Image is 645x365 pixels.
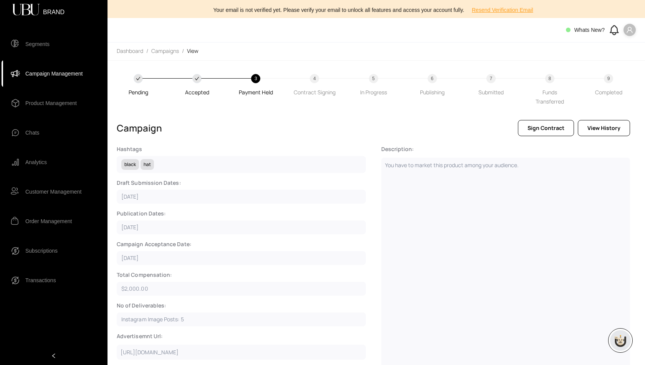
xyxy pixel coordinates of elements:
div: Advertisemnt Url : [117,332,163,340]
span: 7 [490,76,492,81]
div: Publication Dates: [117,210,166,217]
span: Segments [25,36,50,52]
span: 3 [255,76,257,81]
button: View History [578,120,630,136]
div: Pending [129,88,148,97]
div: black [124,162,136,167]
span: Subscriptions [25,243,58,258]
div: Hashtags [117,145,142,153]
span: Customer Management [25,184,81,199]
div: Draft Submission Dates: [117,179,181,187]
span: user [626,26,633,33]
span: 5 [372,76,375,81]
div: Publishing [420,88,445,97]
li: : 5 [121,316,184,323]
div: Contract Signing [294,88,336,97]
div: Description: [381,145,414,153]
span: Order Management [25,214,72,229]
span: Resend Verification Email [472,6,533,14]
button: Sign Contract [518,120,574,136]
span: Chats [25,125,40,140]
span: Dashboard [117,47,143,54]
div: Submitted [478,88,504,97]
span: Analytics [25,155,47,170]
span: Sign Contract [528,124,564,132]
span: Transactions [25,273,56,288]
div: No of Deliverables: [117,302,166,309]
div: Campaign Acceptance Date: [117,240,192,248]
span: View History [587,124,620,132]
li: / [182,47,184,56]
div: [DATE] [121,254,139,262]
li: / [146,47,148,56]
span: Product Management [25,95,77,111]
button: Resend Verification Email [466,4,539,16]
div: Your email is not verified yet. Please verify your email to unlock all features and access your a... [112,4,640,16]
div: In Progress [360,88,387,97]
span: left [51,353,56,358]
span: check [136,76,141,81]
div: Payment Held [239,88,273,97]
div: [URL][DOMAIN_NAME] [117,345,366,360]
div: Accepted [185,88,209,97]
span: 4 [313,76,316,81]
a: Campaigns [150,47,180,56]
span: View [187,47,198,54]
span: Whats New? [574,27,605,33]
span: Campaign Management [25,66,83,81]
h3: Campaign [117,122,162,134]
div: $2,000.00 [121,285,148,293]
img: chatboticon-C4A3G2IU.png [613,333,628,348]
span: 9 [607,76,610,81]
div: [DATE] [121,193,139,201]
div: Completed [595,88,622,97]
div: Funds Transferred [528,88,571,106]
span: BRAND [43,9,64,11]
span: Instagram Image Posts [121,316,178,323]
span: 8 [549,76,551,81]
span: check [195,76,199,81]
div: hat [144,162,151,167]
div: [DATE] [121,224,139,231]
span: 6 [431,76,433,81]
div: Total Compensation: [117,271,172,279]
